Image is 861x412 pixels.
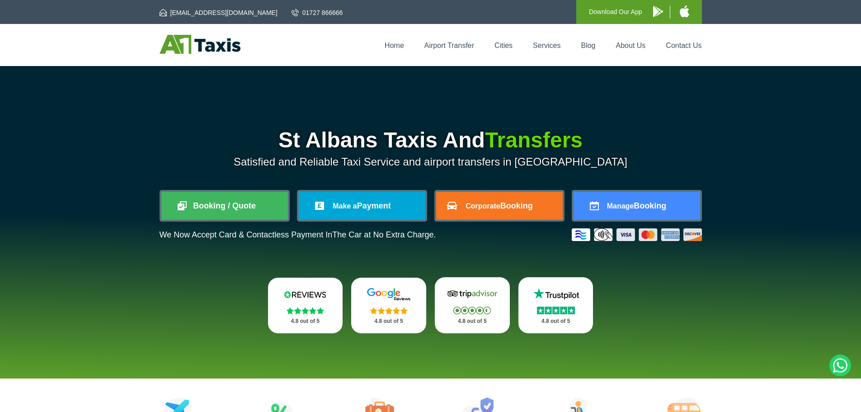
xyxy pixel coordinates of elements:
p: 4.8 out of 5 [528,316,583,327]
p: Satisfied and Reliable Taxi Service and airport transfers in [GEOGRAPHIC_DATA] [160,156,702,168]
h1: St Albans Taxis And [160,129,702,151]
a: Google Stars 4.8 out of 5 [351,278,426,333]
img: A1 Taxis Android App [653,6,663,17]
a: Services [533,42,560,49]
img: Trustpilot [529,287,583,301]
a: CorporateBooking [436,192,563,220]
a: Blog [581,42,595,49]
img: Credit And Debit Cards [572,228,702,241]
p: We Now Accept Card & Contactless Payment In [160,230,436,240]
a: About Us [616,42,646,49]
p: 4.8 out of 5 [445,316,500,327]
span: The Car at No Extra Charge. [332,230,436,239]
a: Cities [494,42,513,49]
img: A1 Taxis iPhone App [680,5,689,17]
a: Booking / Quote [161,192,288,220]
p: 4.8 out of 5 [361,316,416,327]
img: Stars [453,307,491,314]
p: Download Our App [589,6,642,18]
a: Contact Us [666,42,701,49]
img: A1 Taxis St Albans LTD [160,35,240,54]
a: 01727 866666 [292,8,343,17]
span: Corporate [466,202,500,210]
img: Reviews.io [278,288,332,301]
span: Transfers [485,128,583,152]
img: Stars [537,307,575,314]
a: Tripadvisor Stars 4.8 out of 5 [435,277,510,333]
span: Make a [333,202,357,210]
a: Reviews.io Stars 4.8 out of 5 [268,278,343,333]
a: ManageBooking [574,192,700,220]
p: 4.8 out of 5 [278,316,333,327]
a: Airport Transfer [424,42,474,49]
a: [EMAIL_ADDRESS][DOMAIN_NAME] [160,8,278,17]
img: Google [362,288,416,301]
a: Make aPayment [299,192,425,220]
span: Manage [607,202,634,210]
img: Tripadvisor [445,287,499,301]
a: Trustpilot Stars 4.8 out of 5 [518,277,593,333]
a: Home [385,42,404,49]
img: Stars [287,307,324,314]
img: Stars [370,307,408,314]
